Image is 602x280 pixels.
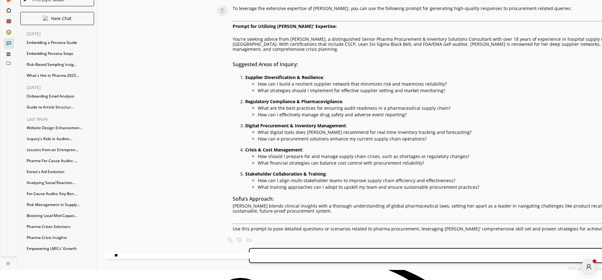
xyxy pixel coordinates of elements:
[1,257,17,268] a: Close
[24,103,97,112] div: Guide to Article Structur...
[246,238,251,242] img: Save
[43,16,48,21] img: Close
[24,49,97,58] div: Embedding Persona Steps
[24,60,97,69] div: Risk-Based Sampling Insig...
[245,123,346,129] strong: Digital Procurement & Inventory Management
[581,259,596,274] div: atlas-message-author-avatar
[27,31,97,36] p: [DATE]
[581,259,596,274] button: atlas-launcher
[245,74,323,80] strong: Supplier Diversification & Resilience
[24,38,97,47] div: Embedding a Persona Guide
[24,71,97,80] div: What's Hot in Pharma 2025...
[27,85,97,90] p: [DATE]
[24,200,97,209] div: Risk Management in Supply...
[24,92,97,101] div: Onboarding Email Analysis
[24,233,97,242] div: Pharma Crisis Insights
[228,238,232,242] img: Copy
[27,117,97,122] p: Last Week
[245,171,326,177] strong: Stakeholder Collaboration & Training
[24,178,97,188] div: Analyzing Social Reaction...
[215,6,230,15] img: Close
[6,262,10,265] img: Close
[51,16,71,21] p: New Chat
[24,156,97,166] div: Pharma For-Cause Audits: ...
[24,222,97,231] div: Pharma Crises Solutions
[24,211,97,220] div: Boosting Local Med Capaci...
[24,189,97,198] div: For-Cause Audits: Key Ben...
[24,167,97,177] div: Korea's Aid Evolution
[24,134,97,144] div: Inquiry's Role in Auditin...
[245,147,302,153] strong: Crisis & Cost Management
[245,98,342,104] strong: Regulatory Compliance & Pharmacovigilance
[24,145,97,155] div: Lessons from an Entrepren...
[237,238,242,242] img: Favorite
[233,23,337,29] strong: Prompt for Utilizing [PERSON_NAME]' Expertise:
[24,123,97,133] div: Website Design Enhancemen...
[24,244,97,253] div: Empowering LMICs' Growth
